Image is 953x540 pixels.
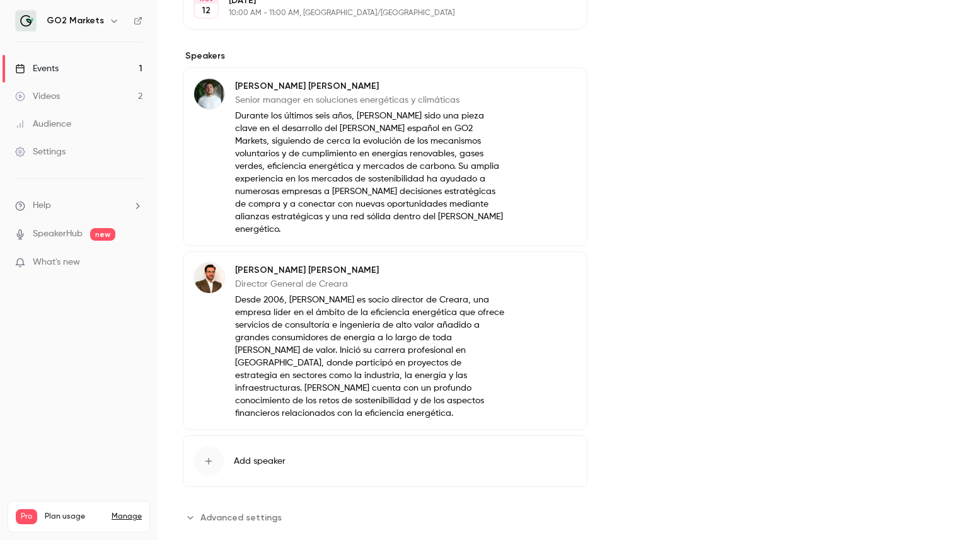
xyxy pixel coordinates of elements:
div: Rodrigo Morell[PERSON_NAME] [PERSON_NAME]Director General de CrearaDesde 2006, [PERSON_NAME] es s... [183,251,587,430]
span: new [90,228,115,241]
a: Manage [112,512,142,522]
p: Senior manager en soluciones energéticas y climáticas [235,94,505,106]
p: 10:00 AM - 11:00 AM, [GEOGRAPHIC_DATA]/[GEOGRAPHIC_DATA] [229,8,521,18]
iframe: Noticeable Trigger [127,257,142,268]
span: Plan usage [45,512,104,522]
div: Videos [15,90,60,103]
p: Durante los últimos seis años, [PERSON_NAME] sido una pieza clave en el desarrollo del [PERSON_NA... [235,110,505,236]
span: What's new [33,256,80,269]
p: 12 [202,4,211,17]
p: [PERSON_NAME] [PERSON_NAME] [235,264,505,277]
div: Audience [15,118,71,130]
a: SpeakerHub [33,227,83,241]
li: help-dropdown-opener [15,199,142,212]
span: Advanced settings [200,511,282,524]
img: Sergio Castillo [194,79,224,109]
div: Events [15,62,59,75]
div: Settings [15,146,66,158]
img: GO2 Markets [16,11,36,31]
span: Help [33,199,51,212]
button: Add speaker [183,435,587,487]
span: Pro [16,509,37,524]
span: Add speaker [234,455,286,468]
p: [PERSON_NAME] [PERSON_NAME] [235,80,505,93]
h6: GO2 Markets [47,14,104,27]
p: Director General de Creara [235,278,505,290]
button: Advanced settings [183,507,289,527]
label: Speakers [183,50,587,62]
p: Desde 2006, [PERSON_NAME] es socio director de Creara, una empresa líder en el ámbito de la efici... [235,294,505,420]
img: Rodrigo Morell [194,263,224,293]
div: Sergio Castillo[PERSON_NAME] [PERSON_NAME]Senior manager en soluciones energéticas y climáticasDu... [183,67,587,246]
section: Advanced settings [183,507,587,527]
